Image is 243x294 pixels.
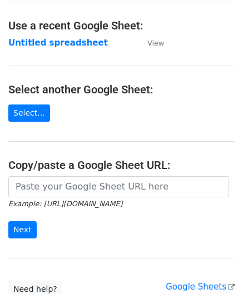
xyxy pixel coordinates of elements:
[8,158,235,172] h4: Copy/paste a Google Sheet URL:
[136,38,164,48] a: View
[8,200,122,208] small: Example: [URL][DOMAIN_NAME]
[8,38,108,48] a: Untitled spreadsheet
[8,104,50,122] a: Select...
[187,241,243,294] iframe: Chat Widget
[147,39,164,47] small: View
[8,83,235,96] h4: Select another Google Sheet:
[8,221,37,238] input: Next
[8,19,235,32] h4: Use a recent Google Sheet:
[166,282,235,292] a: Google Sheets
[8,176,229,197] input: Paste your Google Sheet URL here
